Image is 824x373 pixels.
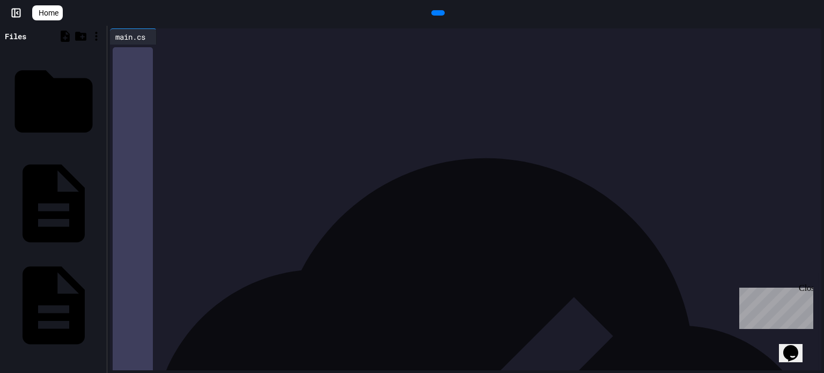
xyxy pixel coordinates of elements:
iframe: chat widget [735,283,813,329]
span: Home [39,8,58,18]
div: main.cs [110,31,151,42]
div: main.cs [110,28,157,45]
div: Chat with us now!Close [4,4,74,68]
iframe: chat widget [779,330,813,362]
a: Home [32,5,63,20]
div: Files [5,31,26,42]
